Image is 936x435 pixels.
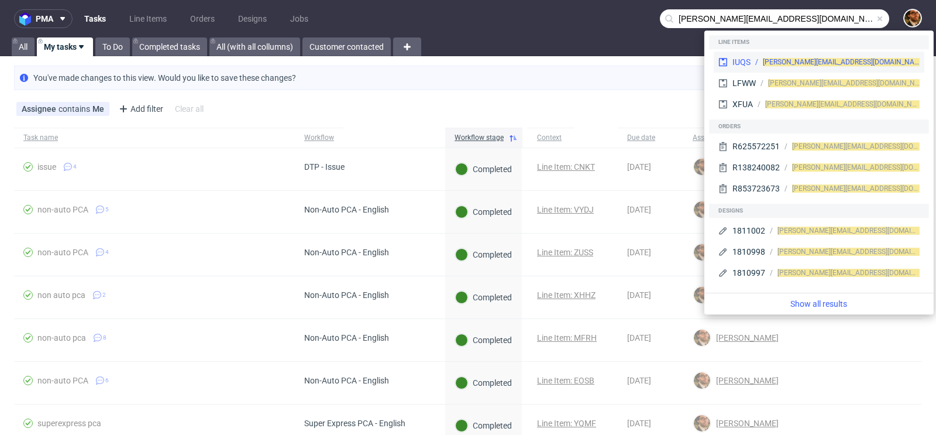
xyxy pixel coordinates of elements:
[732,77,756,89] div: LFWW
[22,104,58,114] span: Assignee
[709,35,929,49] div: Line items
[537,376,594,385] a: Line Item: EOSB
[537,133,565,142] div: Context
[627,333,651,342] span: [DATE]
[732,246,765,258] div: 1810998
[765,100,928,108] span: [PERSON_NAME][EMAIL_ADDRESS][DOMAIN_NAME]
[455,205,512,218] div: Completed
[173,101,206,117] div: Clear all
[537,290,596,300] a: Line Item: XHHZ
[455,291,512,304] div: Completed
[37,333,86,342] div: non-auto pca
[693,133,721,142] div: Assignee
[763,58,926,66] span: [PERSON_NAME][EMAIL_ADDRESS][DOMAIN_NAME]
[537,162,595,172] a: Line Item: CNKT
[37,290,85,300] div: non auto pca
[33,72,296,84] p: You've made changes to this view. Would you like to save these changes?
[77,9,113,28] a: Tasks
[694,159,710,175] img: Matteo Corsico
[537,419,596,428] a: Line Item: YQMF
[537,248,593,257] a: Line Item: ZUSS
[209,37,300,56] a: All (with all collumns)
[12,37,35,56] a: All
[732,162,780,173] div: R138240082
[105,376,109,385] span: 6
[732,267,765,279] div: 1810997
[711,333,779,342] span: [PERSON_NAME]
[132,37,207,56] a: Completed tasks
[455,133,504,142] div: Workflow stage
[36,15,53,23] span: pma
[694,415,710,431] img: Matteo Corsico
[627,248,651,257] span: [DATE]
[92,104,104,114] div: Me
[183,9,222,28] a: Orders
[455,376,512,389] div: Completed
[102,290,106,300] span: 2
[37,248,88,257] div: non-auto PCA
[537,333,597,342] a: Line Item: MFRH
[711,419,779,428] span: [PERSON_NAME]
[694,244,710,261] img: Matteo Corsico
[23,133,285,143] span: Task name
[627,205,651,214] span: [DATE]
[694,372,710,389] img: Matteo Corsico
[37,37,93,56] a: My tasks
[304,205,389,214] div: Non-Auto PCA - English
[627,419,651,428] span: [DATE]
[455,334,512,347] div: Completed
[627,290,651,300] span: [DATE]
[231,9,274,28] a: Designs
[732,183,780,194] div: R853723673
[732,56,751,68] div: IUQS
[14,9,73,28] button: pma
[732,141,780,152] div: R625572251
[105,205,109,214] span: 5
[455,419,512,432] div: Completed
[304,290,389,300] div: Non-Auto PCA - English
[304,419,405,428] div: Super Express PCA - English
[304,133,334,142] div: Workflow
[537,205,594,214] a: Line Item: VYDJ
[711,376,779,385] span: [PERSON_NAME]
[37,162,56,172] div: issue
[105,248,109,257] span: 4
[455,163,512,176] div: Completed
[627,376,651,385] span: [DATE]
[304,248,389,257] div: Non-Auto PCA - English
[709,298,929,310] a: Show all results
[95,37,130,56] a: To Do
[58,104,92,114] span: contains
[122,9,174,28] a: Line Items
[114,100,166,118] div: Add filter
[455,248,512,261] div: Completed
[694,201,710,218] img: Matteo Corsico
[37,376,88,385] div: non-auto PCA
[304,333,389,342] div: Non-Auto PCA - English
[627,162,651,172] span: [DATE]
[37,205,88,214] div: non-auto PCA
[19,12,36,26] img: logo
[732,225,765,237] div: 1811002
[694,330,710,346] img: Matteo Corsico
[304,162,345,172] div: DTP - Issue
[37,419,101,428] div: superexpress pca
[709,204,929,218] div: Designs
[709,119,929,133] div: Orders
[904,10,921,26] img: Matteo Corsico
[627,133,674,143] span: Due date
[768,79,931,87] span: [PERSON_NAME][EMAIL_ADDRESS][DOMAIN_NAME]
[103,333,106,342] span: 8
[304,376,389,385] div: Non-Auto PCA - English
[694,287,710,303] img: Matteo Corsico
[302,37,391,56] a: Customer contacted
[73,162,77,172] span: 4
[732,98,753,110] div: XFUA
[283,9,315,28] a: Jobs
